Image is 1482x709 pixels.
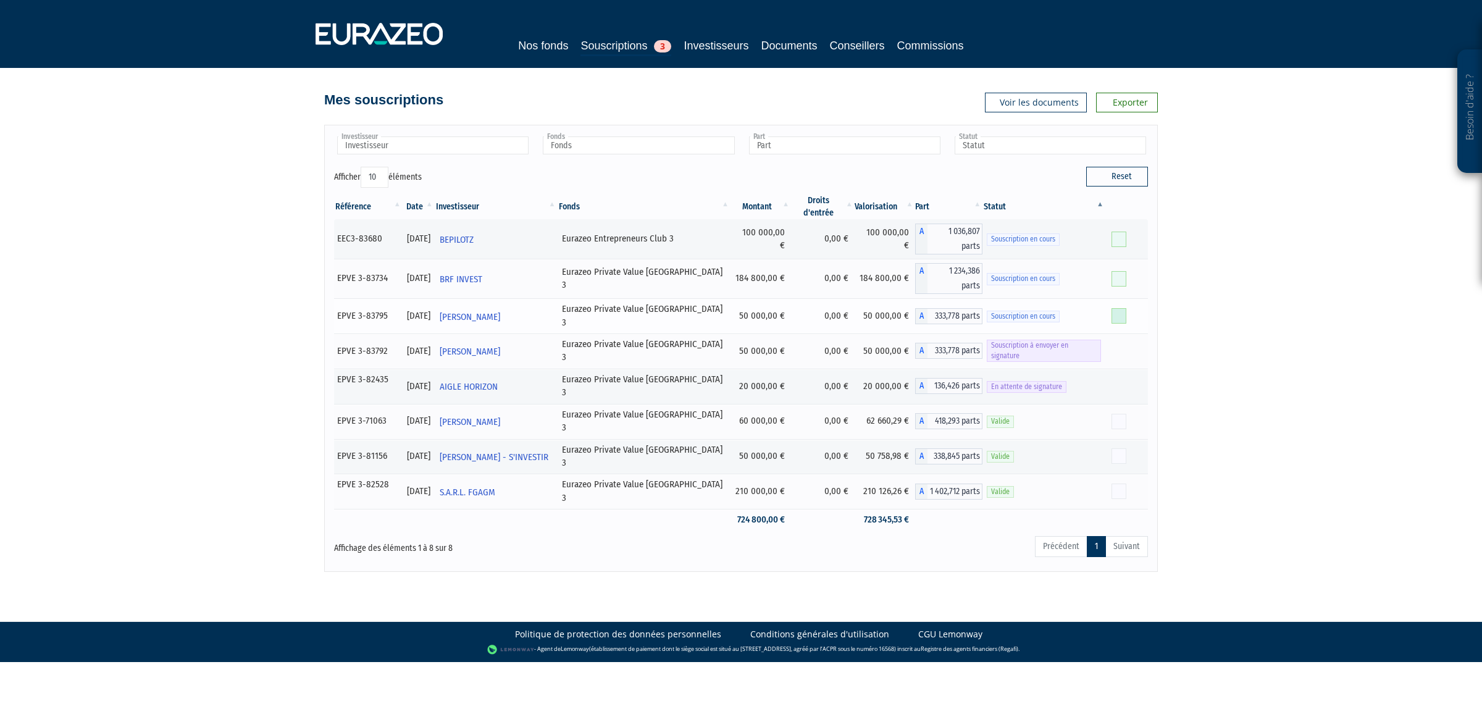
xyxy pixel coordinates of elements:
[855,404,915,439] td: 62 660,29 €
[987,273,1060,285] span: Souscription en cours
[403,195,435,219] th: Date: activer pour trier la colonne par ordre croissant
[1463,56,1477,167] p: Besoin d'aide ?
[927,448,983,464] span: 338,845 parts
[982,195,1105,219] th: Statut : activer pour trier la colonne par ordre d&eacute;croissant
[750,628,889,640] a: Conditions générales d'utilisation
[855,298,915,334] td: 50 000,00 €
[337,450,398,463] div: EPVE 3-81156
[440,411,500,434] span: [PERSON_NAME]
[518,37,568,54] a: Nos fonds
[407,272,430,285] div: [DATE]
[927,378,983,394] span: 136,426 parts
[340,495,347,502] i: [Français] Personne physique
[391,348,398,355] i: [Français] Personne physique
[915,413,983,429] div: A - Eurazeo Private Value Europe 3
[855,195,915,219] th: Valorisation: activer pour trier la colonne par ordre croissant
[407,345,430,358] div: [DATE]
[654,40,671,52] span: 3
[12,644,1470,656] div: - Agent de (établissement de paiement dont le siège social est situé au [STREET_ADDRESS], agréé p...
[731,439,791,474] td: 50 000,00 €
[915,195,983,219] th: Part: activer pour trier la colonne par ordre croissant
[440,306,500,329] span: [PERSON_NAME]
[435,374,558,398] a: AIGLE HORIZON
[548,411,553,434] i: Voir l'investisseur
[927,263,983,294] span: 1 234,386 parts
[407,232,430,245] div: [DATE]
[791,404,855,439] td: 0,00 €
[435,409,558,434] a: [PERSON_NAME]
[855,439,915,474] td: 50 758,98 €
[561,645,589,653] a: Lemonway
[791,369,855,404] td: 0,00 €
[487,644,535,656] img: logo-lemonway.png
[791,259,855,298] td: 0,00 €
[1086,167,1148,187] button: Reset
[562,338,727,364] div: Eurazeo Private Value [GEOGRAPHIC_DATA] 3
[580,37,671,56] a: Souscriptions3
[985,93,1087,112] a: Voir les documents
[337,345,398,358] div: EPVE 3-83792
[337,414,398,427] div: EPVE 3-71063
[731,404,791,439] td: 60 000,00 €
[440,446,548,469] span: [PERSON_NAME] - S'INVESTIR
[731,298,791,334] td: 50 000,00 €
[927,484,983,500] span: 1 402,712 parts
[548,340,553,363] i: Voir l'investisseur
[915,484,927,500] span: A
[855,369,915,404] td: 20 000,00 €
[440,375,498,398] span: AIGLE HORIZON
[562,408,727,435] div: Eurazeo Private Value [GEOGRAPHIC_DATA] 3
[921,645,1018,653] a: Registre des agents financiers (Regafi)
[515,628,721,640] a: Politique de protection des données personnelles
[915,484,983,500] div: A - Eurazeo Private Value Europe 3
[855,334,915,369] td: 50 000,00 €
[915,263,927,294] span: A
[548,481,553,504] i: Voir l'investisseur
[334,195,403,219] th: Référence : activer pour trier la colonne par ordre croissant
[562,478,727,505] div: Eurazeo Private Value [GEOGRAPHIC_DATA] 3
[435,227,558,251] a: BEPILOTZ
[562,232,727,245] div: Eurazeo Entrepreneurs Club 3
[855,509,915,531] td: 728 345,53 €
[791,298,855,334] td: 0,00 €
[927,343,983,359] span: 333,778 parts
[915,224,927,254] span: A
[337,272,398,285] div: EPVE 3-83734
[435,266,558,291] a: BRF INVEST
[407,450,430,463] div: [DATE]
[340,389,347,396] i: [Français] Personne physique
[324,93,443,107] h4: Mes souscriptions
[316,23,443,45] img: 1732889491-logotype_eurazeo_blanc_rvb.png
[391,275,398,282] i: [Français] Personne physique
[897,37,964,54] a: Commissions
[337,478,398,505] div: EPVE 3-82528
[558,195,731,219] th: Fonds: activer pour trier la colonne par ordre croissant
[731,219,791,259] td: 100 000,00 €
[927,224,983,254] span: 1 036,807 parts
[390,417,396,425] i: [Français] Personne physique
[562,303,727,329] div: Eurazeo Private Value [GEOGRAPHIC_DATA] 3
[407,414,430,427] div: [DATE]
[440,340,500,363] span: [PERSON_NAME]
[915,343,927,359] span: A
[548,268,553,291] i: Voir l'investisseur
[334,535,663,555] div: Affichage des éléments 1 à 8 sur 8
[337,309,398,322] div: EPVE 3-83795
[334,167,422,188] label: Afficher éléments
[391,313,398,320] i: [Français] Personne physique
[731,369,791,404] td: 20 000,00 €
[435,444,558,469] a: [PERSON_NAME] - S'INVESTIR
[548,469,553,492] i: Voir l'investisseur
[390,453,397,460] i: [Français] Personne physique
[407,309,430,322] div: [DATE]
[435,338,558,363] a: [PERSON_NAME]
[407,485,430,498] div: [DATE]
[915,378,983,394] div: A - Eurazeo Private Value Europe 3
[337,232,398,245] div: EEC3-83680
[440,229,474,251] span: BEPILOTZ
[548,306,553,329] i: Voir l'investisseur
[731,474,791,509] td: 210 000,00 €
[915,263,983,294] div: A - Eurazeo Private Value Europe 3
[915,448,983,464] div: A - Eurazeo Private Value Europe 3
[435,479,558,504] a: S.A.R.L. FGAGM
